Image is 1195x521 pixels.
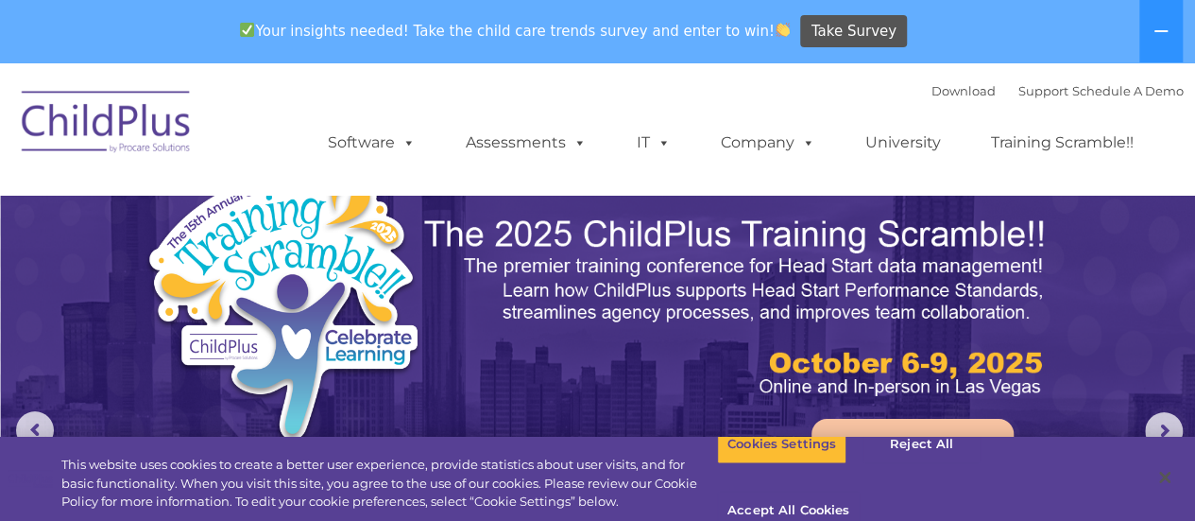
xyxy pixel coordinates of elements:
img: ✅ [240,23,254,37]
a: Support [1018,83,1068,98]
img: ChildPlus by Procare Solutions [12,78,201,172]
div: This website uses cookies to create a better user experience, provide statistics about user visit... [61,456,717,512]
span: Take Survey [811,15,896,48]
a: Training Scramble!! [972,124,1152,162]
a: Software [309,124,435,162]
button: Close [1144,457,1186,498]
span: Last name [263,125,320,139]
a: Assessments [447,124,606,162]
span: Your insights needed! Take the child care trends survey and enter to win! [232,12,798,49]
a: Learn More [811,419,1014,472]
button: Cookies Settings [717,425,846,464]
img: 👏 [776,23,790,37]
a: Take Survey [800,15,907,48]
a: University [846,124,960,162]
a: Download [931,83,996,98]
a: Company [702,124,834,162]
a: Schedule A Demo [1072,83,1184,98]
span: Phone number [263,202,343,217]
a: IT [618,124,690,162]
font: | [931,83,1184,98]
button: Reject All [862,425,981,464]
